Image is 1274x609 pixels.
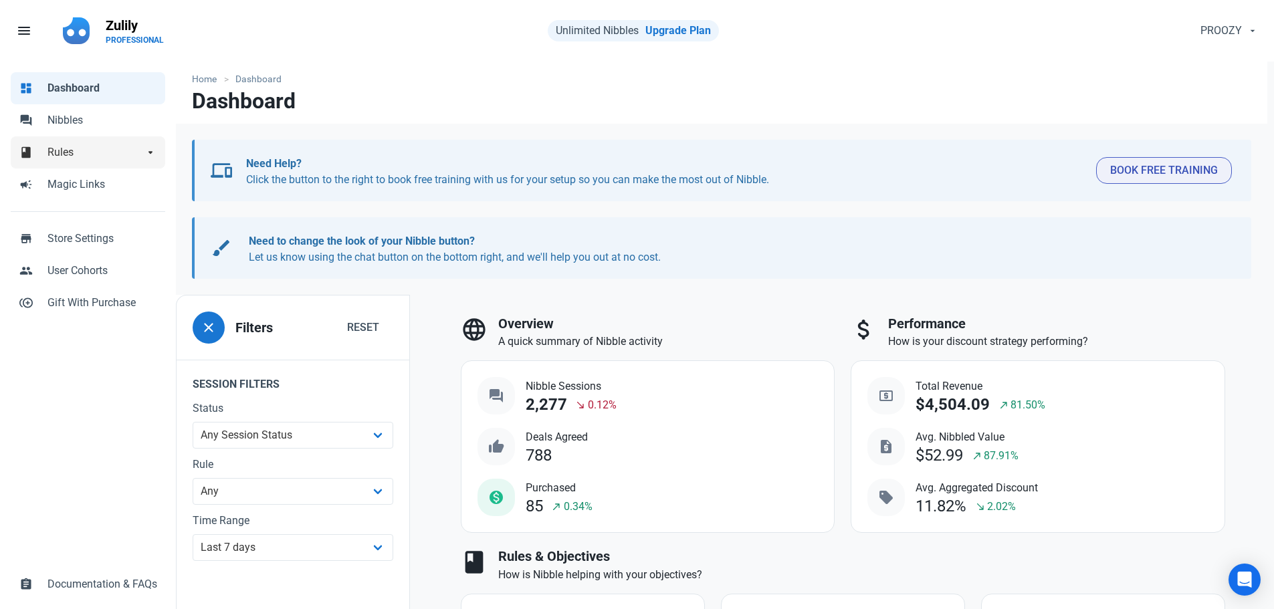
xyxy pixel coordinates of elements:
b: Need to change the look of your Nibble button? [249,235,475,247]
span: assignment [19,576,33,590]
span: 87.91% [984,448,1019,464]
span: control_point_duplicate [19,295,33,308]
span: north_east [998,400,1009,410]
span: 0.12% [588,397,617,413]
span: Unlimited Nibbles [556,24,639,37]
span: north_east [551,501,562,512]
a: bookRulesarrow_drop_down [11,136,165,168]
span: Avg. Aggregated Discount [916,480,1038,496]
span: 2.02% [987,499,1016,515]
span: dashboard [19,80,33,94]
a: Upgrade Plan [645,24,711,37]
p: How is Nibble helping with your objectives? [498,567,1225,583]
span: book [461,549,488,576]
a: forumNibbles [11,104,165,136]
span: Total Revenue [916,378,1045,394]
p: How is your discount strategy performing? [888,334,1225,350]
span: Nibble Sessions [526,378,617,394]
p: Click the button to the right to book free training with us for your setup so you can make the mo... [246,156,1085,188]
a: storeStore Settings [11,223,165,255]
div: $4,504.09 [916,396,990,414]
p: Zulily [106,16,164,35]
span: 81.50% [1011,397,1045,413]
nav: breadcrumbs [176,62,1267,89]
label: Time Range [193,513,393,529]
span: User Cohorts [47,263,157,279]
div: 788 [526,447,552,465]
span: devices [211,160,232,181]
label: Status [193,400,393,416]
b: Need Help? [246,157,302,170]
a: campaignMagic Links [11,168,165,201]
span: close [201,320,217,336]
span: Purchased [526,480,593,496]
h3: Filters [235,320,273,336]
span: attach_money [851,316,877,343]
p: Let us know using the chat button on the bottom right, and we'll help you out at no cost. [249,233,1219,265]
span: north_east [972,451,982,461]
span: people [19,263,33,276]
span: arrow_drop_down [144,144,157,158]
span: PROOZY [1200,23,1242,39]
h3: Overview [498,316,835,332]
legend: Session Filters [177,360,409,400]
div: 85 [526,497,543,515]
a: peopleUser Cohorts [11,255,165,287]
button: Reset [333,314,393,341]
a: control_point_duplicateGift With Purchase [11,287,165,319]
a: dashboardDashboard [11,72,165,104]
span: forum [19,112,33,126]
a: assignmentDocumentation & FAQs [11,568,165,600]
span: 0.34% [564,499,593,515]
button: close [193,312,225,344]
span: Reset [347,320,379,336]
p: PROFESSIONAL [106,35,164,45]
span: language [461,316,488,343]
span: Nibbles [47,112,157,128]
span: thumb_up [488,439,504,455]
div: 11.82% [916,497,966,515]
span: brush [211,237,232,259]
div: 2,277 [526,396,567,414]
div: $52.99 [916,447,963,465]
span: local_atm [878,388,894,404]
span: Avg. Nibbled Value [916,429,1019,445]
span: Rules [47,144,144,160]
a: Home [192,72,223,86]
h3: Performance [888,316,1225,332]
button: PROOZY [1189,17,1266,44]
span: Store Settings [47,231,157,247]
span: Deals Agreed [526,429,588,445]
span: Magic Links [47,176,157,193]
span: south_east [575,400,586,410]
p: A quick summary of Nibble activity [498,334,835,350]
h1: Dashboard [192,89,296,113]
span: store [19,231,33,244]
span: Documentation & FAQs [47,576,157,592]
span: question_answer [488,388,504,404]
span: sell [878,489,894,505]
span: south_east [975,501,986,512]
span: monetization_on [488,489,504,505]
span: Gift With Purchase [47,295,157,311]
span: menu [16,23,32,39]
span: book [19,144,33,158]
span: Dashboard [47,80,157,96]
span: campaign [19,176,33,190]
div: Open Intercom Messenger [1229,564,1261,596]
a: ZulilyPROFESSIONAL [98,11,172,51]
h3: Rules & Objectives [498,549,1225,564]
span: request_quote [878,439,894,455]
button: Book Free Training [1096,157,1232,184]
label: Rule [193,457,393,473]
span: Book Free Training [1110,162,1218,178]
